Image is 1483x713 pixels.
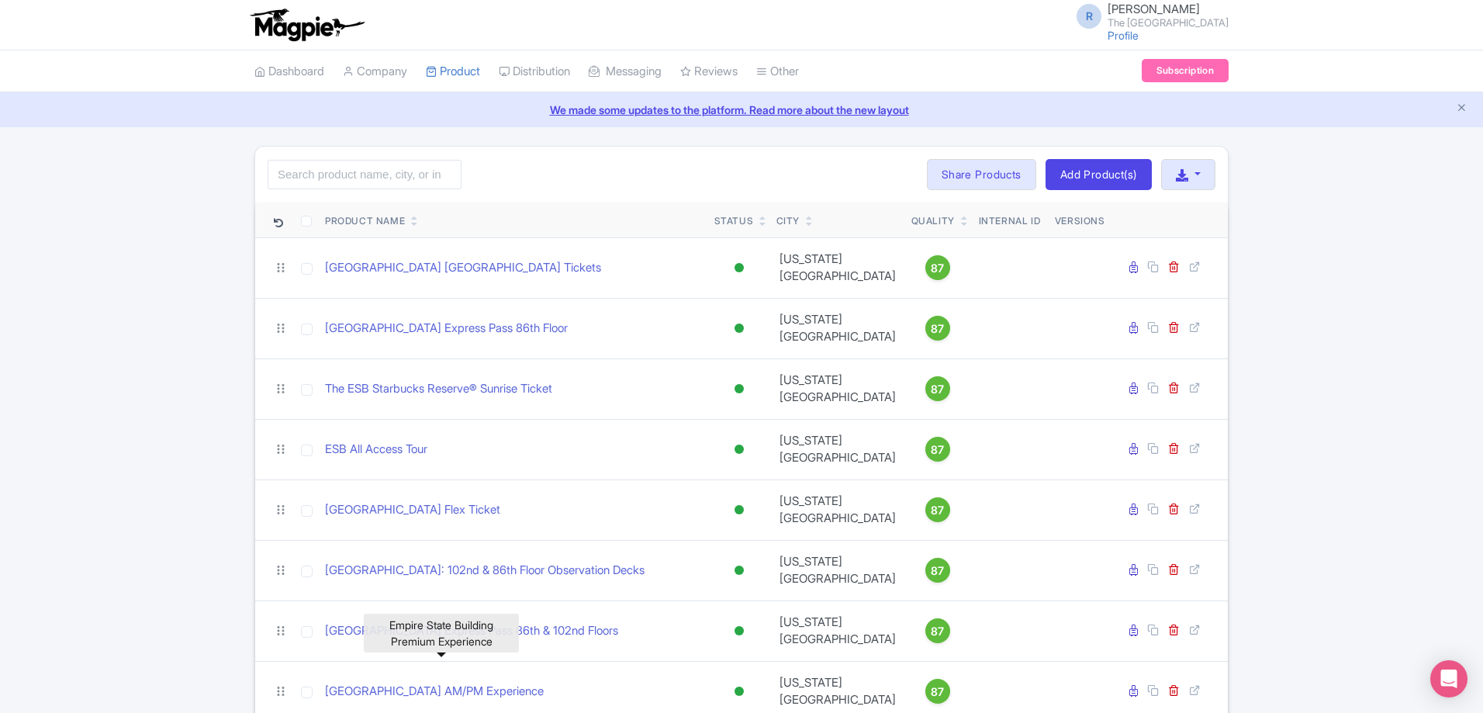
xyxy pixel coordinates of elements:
[9,102,1474,118] a: We made some updates to the platform. Read more about the new layout
[1046,159,1152,190] a: Add Product(s)
[589,50,662,93] a: Messaging
[426,50,480,93] a: Product
[731,438,747,461] div: Active
[911,437,964,462] a: 87
[1077,4,1101,29] span: R
[268,160,461,189] input: Search product name, city, or interal id
[1049,202,1111,238] th: Versions
[731,499,747,521] div: Active
[499,50,570,93] a: Distribution
[911,376,964,401] a: 87
[254,50,324,93] a: Dashboard
[1108,29,1139,42] a: Profile
[770,479,905,540] td: [US_STATE][GEOGRAPHIC_DATA]
[325,562,645,580] a: [GEOGRAPHIC_DATA]: 102nd & 86th Floor Observation Decks
[1142,59,1229,82] a: Subscription
[325,320,568,337] a: [GEOGRAPHIC_DATA] Express Pass 86th Floor
[911,558,964,583] a: 87
[731,620,747,642] div: Active
[770,540,905,601] td: [US_STATE][GEOGRAPHIC_DATA]
[343,50,407,93] a: Company
[325,622,618,640] a: [GEOGRAPHIC_DATA] Express Pass 86th & 102nd Floors
[927,159,1036,190] a: Share Products
[731,317,747,340] div: Active
[731,378,747,400] div: Active
[1108,18,1229,28] small: The [GEOGRAPHIC_DATA]
[931,623,944,640] span: 87
[770,298,905,358] td: [US_STATE][GEOGRAPHIC_DATA]
[325,683,544,701] a: [GEOGRAPHIC_DATA] AM/PM Experience
[325,214,405,228] div: Product Name
[325,441,427,459] a: ESB All Access Tour
[714,214,754,228] div: Status
[325,259,601,277] a: [GEOGRAPHIC_DATA] [GEOGRAPHIC_DATA] Tickets
[1456,100,1467,118] button: Close announcement
[1430,660,1467,697] div: Open Intercom Messenger
[911,316,964,341] a: 87
[911,214,955,228] div: Quality
[770,601,905,661] td: [US_STATE][GEOGRAPHIC_DATA]
[325,501,500,519] a: [GEOGRAPHIC_DATA] Flex Ticket
[770,237,905,298] td: [US_STATE][GEOGRAPHIC_DATA]
[931,260,944,277] span: 87
[911,679,964,704] a: 87
[731,559,747,582] div: Active
[970,202,1049,238] th: Internal ID
[776,214,800,228] div: City
[911,255,964,280] a: 87
[931,381,944,398] span: 87
[247,8,367,42] img: logo-ab69f6fb50320c5b225c76a69d11143b.png
[911,618,964,643] a: 87
[325,380,552,398] a: The ESB Starbucks Reserve® Sunrise Ticket
[1067,3,1229,28] a: R [PERSON_NAME] The [GEOGRAPHIC_DATA]
[931,320,944,337] span: 87
[756,50,799,93] a: Other
[1108,2,1200,16] span: [PERSON_NAME]
[680,50,738,93] a: Reviews
[770,419,905,479] td: [US_STATE][GEOGRAPHIC_DATA]
[931,441,944,459] span: 87
[931,562,944,580] span: 87
[911,497,964,522] a: 87
[931,502,944,519] span: 87
[364,614,519,652] div: Empire State Building Premium Experience
[731,257,747,279] div: Active
[931,684,944,701] span: 87
[731,680,747,703] div: Active
[770,358,905,419] td: [US_STATE][GEOGRAPHIC_DATA]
